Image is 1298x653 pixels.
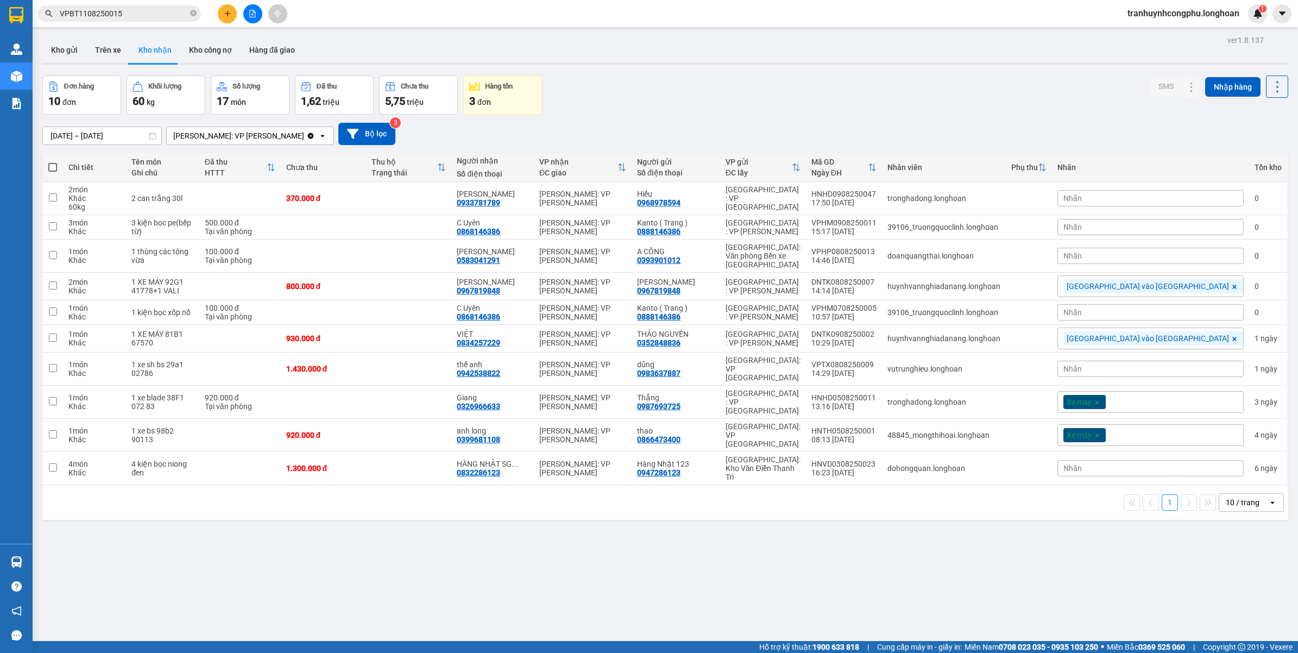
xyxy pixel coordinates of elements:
th: Toggle SortBy [534,153,632,182]
div: 0868146386 [457,312,500,321]
div: 100.000 đ [205,304,275,312]
div: C Uyên [457,304,528,312]
div: Hàng tồn [485,83,513,90]
sup: 3 [390,117,401,128]
div: [GEOGRAPHIC_DATA] : VP [PERSON_NAME] [726,278,801,295]
th: Toggle SortBy [806,153,882,182]
div: 1 xe bs 98b2 90113 [131,426,194,444]
div: [GEOGRAPHIC_DATA] : VP [GEOGRAPHIC_DATA] [726,185,801,211]
div: 0399681108 [457,435,500,444]
div: 800.000 đ [286,282,361,291]
div: Khác [68,286,121,295]
div: [GEOGRAPHIC_DATA]: VP [GEOGRAPHIC_DATA] [726,356,801,382]
div: ver 1.8.137 [1227,34,1264,46]
div: 17:50 [DATE] [811,198,877,207]
div: Kanto ( Trang ) [637,304,715,312]
div: 1 kiện bọc xốp nổ [131,308,194,317]
button: 1 [1162,494,1178,511]
div: 1 [1255,365,1282,373]
span: [GEOGRAPHIC_DATA] vào [GEOGRAPHIC_DATA] [1067,281,1229,291]
span: 1 [1261,5,1264,12]
span: Nhãn [1063,252,1082,260]
img: solution-icon [11,98,22,109]
div: 1 món [68,247,121,256]
img: logo-vxr [9,7,23,23]
div: [GEOGRAPHIC_DATA]: Kho Văn Điển Thanh Trì [726,455,801,481]
div: Khác [68,468,121,477]
span: món [231,98,246,106]
span: đơn [62,98,76,106]
button: SMS [1150,77,1182,96]
span: Cung cấp máy in - giấy in: [877,641,962,653]
div: 60 kg [68,203,121,211]
div: Khác [68,256,121,265]
div: 370.000 đ [286,194,361,203]
div: Nhãn [1057,163,1244,172]
div: Số điện thoại [457,169,528,178]
div: 39106_truongquoclinh.longhoan [887,223,1000,231]
div: 0967819848 [637,286,680,295]
div: 13:16 [DATE] [811,402,877,411]
span: close-circle [190,10,197,16]
div: 15:17 [DATE] [811,227,877,236]
div: 0868146386 [457,227,500,236]
div: 0888146386 [637,312,680,321]
span: Nhãn [1063,223,1082,231]
div: C Uyên [457,218,528,227]
div: ĐC lấy [726,168,792,177]
div: dũng [637,360,715,369]
div: Lê Thị Nguyệt [457,190,528,198]
div: A CÔNG [637,247,715,256]
div: Hiếu [637,190,715,198]
span: 5,75 [385,95,405,108]
div: 0 [1255,308,1282,317]
span: ngày [1261,398,1277,406]
div: [PERSON_NAME]: VP [PERSON_NAME] [539,247,626,265]
div: Khác [68,369,121,378]
span: caret-down [1277,9,1287,18]
div: huynhvannghiadanang.longhoan [887,334,1000,343]
div: 4 [1255,431,1282,439]
div: Trạng thái [371,168,437,177]
span: ⚪️ [1101,645,1104,649]
div: VIỆT [457,330,528,338]
span: 10 [48,95,60,108]
div: Khác [68,338,121,347]
button: Kho nhận [130,37,180,63]
div: 6 [1255,464,1282,473]
div: VPHP0808250013 [811,247,877,256]
div: [PERSON_NAME]: VP [PERSON_NAME] [539,304,626,321]
button: Số lượng17món [211,76,289,115]
div: Mã GD [811,158,868,166]
div: Chi tiết [68,163,121,172]
div: VP gửi [726,158,792,166]
div: 1 món [68,360,121,369]
div: Người gửi [637,158,715,166]
div: Phụ thu [1011,163,1038,172]
div: 1 xe sh bs 29a1 02786 [131,360,194,378]
span: ngày [1261,334,1277,343]
div: 1 [1255,334,1282,343]
span: [GEOGRAPHIC_DATA] vào [GEOGRAPHIC_DATA] [1067,334,1229,343]
button: file-add [243,4,262,23]
span: Nhãn [1063,308,1082,317]
div: [GEOGRAPHIC_DATA] : VP [PERSON_NAME] [726,330,801,347]
div: 920.000 đ [286,431,361,439]
div: [PERSON_NAME]: VP [PERSON_NAME] [539,460,626,477]
div: doanquangthai.longhoan [887,252,1000,260]
div: 930.000 đ [286,334,361,343]
span: Nhãn [1063,464,1082,473]
div: 10:57 [DATE] [811,312,877,321]
div: 1.300.000 đ [286,464,361,473]
div: 2 can trắng 30l [131,194,194,203]
div: vutrunghieu.longhoan [887,365,1000,373]
div: [GEOGRAPHIC_DATA] : VP [PERSON_NAME] [726,218,801,236]
div: thế anh [457,360,528,369]
div: 0 [1255,194,1282,203]
div: HNHD0508250011 [811,393,877,402]
input: Selected Hồ Chí Minh: VP Bình Thạnh. [305,130,306,141]
div: DNTK0808250007 [811,278,877,286]
input: Select a date range. [43,127,161,145]
div: 1 XE MÁY 92G1 41778+1 VALI [131,278,194,295]
span: ngày [1261,464,1277,473]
